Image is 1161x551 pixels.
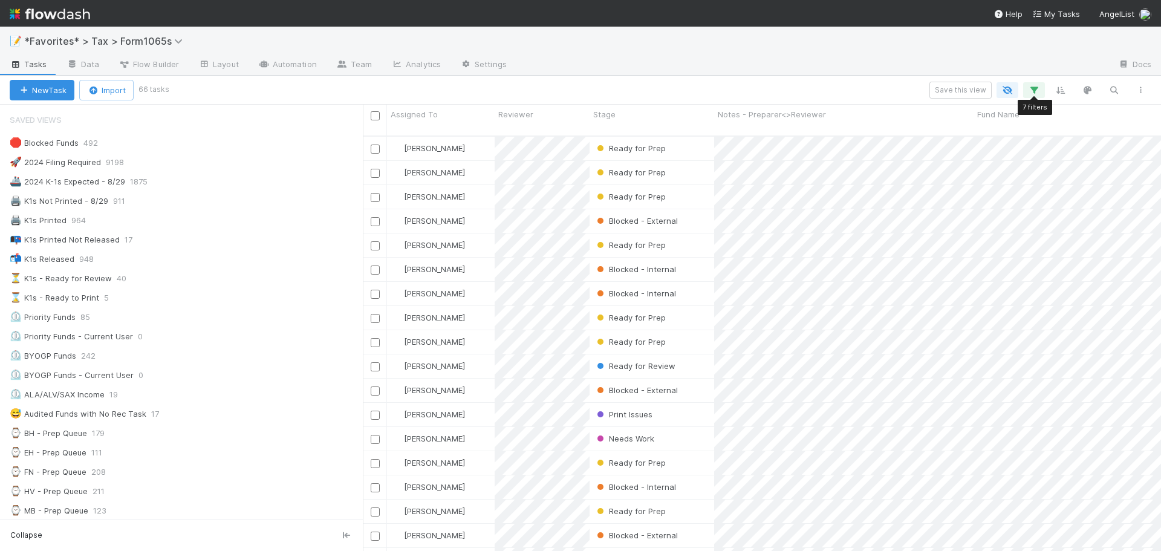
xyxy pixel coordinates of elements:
img: logo-inverted-e16ddd16eac7371096b0.svg [10,4,90,24]
span: 17 [125,232,145,247]
input: Toggle Row Selected [371,266,380,275]
input: Toggle Row Selected [371,217,380,226]
small: 66 tasks [138,84,169,95]
div: 2024 K-1s Expected - 8/29 [10,174,125,189]
span: AngelList [1099,9,1134,19]
div: K1s Not Printed - 8/29 [10,194,108,209]
span: Ready for Prep [594,337,666,347]
span: Ready for Prep [594,313,666,322]
div: [PERSON_NAME] [392,360,465,372]
span: Blocked - Internal [594,289,676,298]
div: MB - Prep Queue [10,503,88,518]
img: avatar_cfa6ccaa-c7d9-46b3-b608-2ec56ecf97ad.png [392,264,402,274]
span: Stage [593,108,616,120]
span: *Favorites* > Tax > Form1065s [24,35,189,47]
img: avatar_e41e7ae5-e7d9-4d8d-9f56-31b0d7a2f4fd.png [392,143,402,153]
a: Team [327,56,382,75]
span: [PERSON_NAME] [404,482,465,492]
button: NewTask [10,80,74,100]
a: Settings [450,56,516,75]
div: [PERSON_NAME] [392,239,465,251]
img: avatar_66854b90-094e-431f-b713-6ac88429a2b8.png [392,434,402,443]
div: [PERSON_NAME] [392,287,465,299]
span: [PERSON_NAME] [404,289,465,298]
div: [PERSON_NAME] [392,481,465,493]
div: Blocked Funds [10,135,79,151]
div: [PERSON_NAME] [392,142,465,154]
span: ⏲️ [10,311,22,322]
input: Toggle Row Selected [371,169,380,178]
img: avatar_66854b90-094e-431f-b713-6ac88429a2b8.png [392,530,402,540]
span: 40 [117,271,138,286]
span: 🖨️ [10,215,22,225]
div: Priority Funds [10,310,76,325]
span: Tasks [10,58,47,70]
span: 964 [71,213,98,228]
span: 211 [93,484,117,499]
span: ⌚ [10,428,22,438]
img: avatar_cfa6ccaa-c7d9-46b3-b608-2ec56ecf97ad.png [392,506,402,516]
div: Blocked - External [594,215,678,227]
span: Blocked - External [594,385,678,395]
span: Blocked - Internal [594,482,676,492]
span: Ready for Prep [594,240,666,250]
span: ⏳ [10,273,22,283]
input: Toggle Row Selected [371,411,380,420]
img: avatar_d45d11ee-0024-4901-936f-9df0a9cc3b4e.png [392,409,402,419]
span: Assigned To [391,108,438,120]
img: avatar_66854b90-094e-431f-b713-6ac88429a2b8.png [392,168,402,177]
input: Toggle All Rows Selected [371,111,380,120]
div: Ready for Prep [594,191,666,203]
input: Toggle Row Selected [371,362,380,371]
span: Flow Builder [119,58,179,70]
img: avatar_66854b90-094e-431f-b713-6ac88429a2b8.png [392,313,402,322]
a: My Tasks [1032,8,1080,20]
input: Toggle Row Selected [371,193,380,202]
img: avatar_66854b90-094e-431f-b713-6ac88429a2b8.png [392,192,402,201]
div: [PERSON_NAME] [392,457,465,469]
span: [PERSON_NAME] [404,264,465,274]
div: Blocked - External [594,529,678,541]
span: Ready for Prep [594,168,666,177]
input: Toggle Row Selected [371,483,380,492]
div: [PERSON_NAME] [392,529,465,541]
input: Toggle Row Selected [371,241,380,250]
button: Import [79,80,134,100]
span: [PERSON_NAME] [404,192,465,201]
div: Ready for Prep [594,311,666,324]
span: [PERSON_NAME] [404,458,465,468]
div: FN - Prep Queue [10,465,86,480]
span: 0 [138,329,155,344]
div: Needs Work [594,432,654,445]
span: ⌚ [10,466,22,477]
span: 🖨️ [10,195,22,206]
span: 😅 [10,408,22,419]
span: Ready for Prep [594,143,666,153]
a: Flow Builder [109,56,189,75]
div: K1s Released [10,252,74,267]
input: Toggle Row Selected [371,507,380,517]
span: 🚢 [10,176,22,186]
span: 0 [138,368,155,383]
input: Toggle Row Selected [371,314,380,323]
span: 85 [80,310,102,325]
span: [PERSON_NAME] [404,337,465,347]
div: [PERSON_NAME] [392,432,465,445]
span: Ready for Prep [594,506,666,516]
span: ⏲️ [10,331,22,341]
span: [PERSON_NAME] [404,506,465,516]
span: Blocked - External [594,530,678,540]
img: avatar_37569647-1c78-4889-accf-88c08d42a236.png [1139,8,1151,21]
span: [PERSON_NAME] [404,240,465,250]
span: Fund Name [977,108,1020,120]
a: Layout [189,56,249,75]
div: BYOGP Funds - Current User [10,368,134,383]
span: Ready for Prep [594,192,666,201]
span: 179 [92,426,117,441]
span: ⌚ [10,447,22,457]
span: Blocked - Internal [594,264,676,274]
div: EH - Prep Queue [10,445,86,460]
div: K1s - Ready to Print [10,290,99,305]
span: 📭 [10,234,22,244]
input: Toggle Row Selected [371,459,380,468]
